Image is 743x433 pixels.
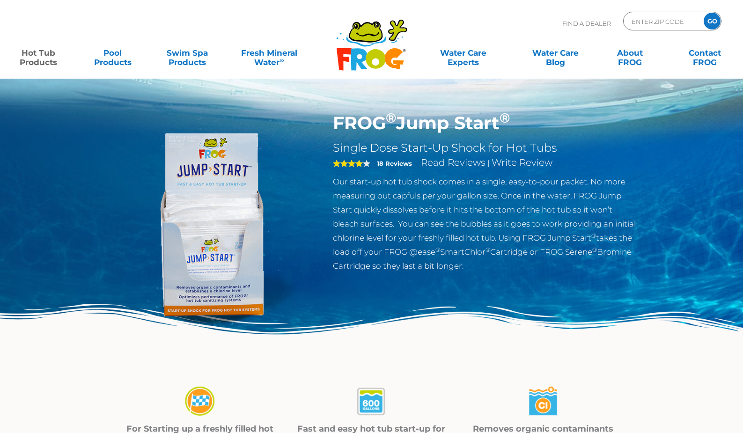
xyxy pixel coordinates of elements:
p: Find A Dealer [562,12,611,35]
input: GO [704,13,721,29]
input: Zip Code Form [631,15,694,28]
a: Hot TubProducts [9,44,67,62]
a: AboutFROG [601,44,659,62]
img: jump-start.png [105,112,319,327]
img: jumpstart-02 [355,385,388,418]
sup: ∞ [280,57,284,64]
sup: ® [486,246,490,253]
a: Water CareExperts [416,44,510,62]
sup: ® [435,246,440,253]
sup: ® [386,110,396,126]
p: Our start-up hot tub shock comes in a single, easy-to-pour packet. No more measuring out capfuls ... [333,175,639,273]
sup: ® [591,232,596,239]
h2: Single Dose Start-Up Shock for Hot Tubs [333,141,639,155]
span: | [487,159,490,168]
span: 4 [333,160,363,167]
img: jumpstart-01 [184,385,216,418]
strong: 18 Reviews [377,160,412,167]
a: Read Reviews [421,157,486,168]
img: jumpstart-03 [527,385,559,418]
a: PoolProducts [84,44,142,62]
a: Water CareBlog [527,44,585,62]
h1: FROG Jump Start [333,112,639,134]
sup: ® [500,110,510,126]
a: Swim SpaProducts [158,44,216,62]
sup: ® [592,246,597,253]
a: Fresh MineralWater∞ [233,44,305,62]
a: Write Review [492,157,552,168]
a: ContactFROG [676,44,734,62]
